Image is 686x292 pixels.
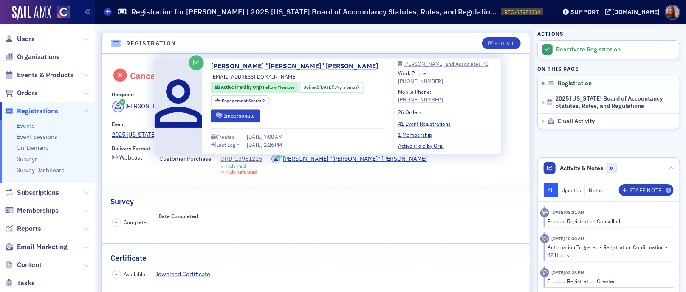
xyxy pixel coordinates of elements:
[17,122,35,129] a: Events
[17,188,59,197] span: Subscriptions
[283,154,427,163] div: [PERSON_NAME] "[PERSON_NAME]" [PERSON_NAME]
[540,268,549,277] div: Activity
[5,278,35,288] a: Tasks
[17,34,35,44] span: Users
[558,118,595,125] span: Email Activity
[607,163,617,174] span: 0
[398,109,429,116] a: 26 Orders
[5,224,41,233] a: Reports
[5,206,59,215] a: Memberships
[630,188,662,193] div: Staff Note
[540,234,549,243] div: Activity
[537,65,680,73] h4: On this page
[540,208,549,217] div: Activity
[570,8,600,16] div: Support
[17,155,38,163] a: Surveys
[247,141,264,148] span: [DATE]
[125,102,171,111] div: [PERSON_NAME]
[560,164,604,173] span: Activity & Notes
[124,218,150,226] span: Completed
[398,70,443,85] div: Work Phone:
[299,82,363,93] div: Joined: 1988-02-05 00:00:00
[222,98,265,103] div: 9
[404,62,489,66] div: [PERSON_NAME] and Associates PC
[17,133,57,140] a: Event Sessions
[504,8,540,16] span: REG-13981239
[271,154,427,163] a: [PERSON_NAME] "[PERSON_NAME]" [PERSON_NAME]
[12,6,51,20] img: SailAMX
[398,142,451,150] a: Active (Paid by Org)
[211,61,385,71] a: [PERSON_NAME] "[PERSON_NAME]" [PERSON_NAME]
[115,271,118,277] span: –
[17,206,59,215] span: Memberships
[17,107,58,116] span: Registrations
[264,134,282,140] span: 7:00 AM
[665,5,680,20] span: Profile
[5,188,59,197] a: Subscriptions
[211,109,260,122] button: Impersonate
[537,30,564,37] h4: Actions
[17,166,65,174] a: Survey Dashboard
[130,70,171,81] div: Cancelled
[398,96,443,104] a: [PHONE_NUMBER]
[544,182,558,197] button: All
[112,130,519,139] a: 2025 [US_STATE] Board of Accountancy Statutes, Rules, and Regulations
[110,253,147,264] h2: Certificate
[115,219,118,225] span: –
[613,8,660,16] div: [DOMAIN_NAME]
[304,84,320,91] span: Joined :
[222,98,262,104] span: Engagement Score :
[5,260,42,270] a: Content
[119,155,142,160] div: Webcast
[398,77,443,85] a: [PHONE_NUMBER]
[619,184,674,196] button: Staff Note
[160,154,212,163] span: Customer Purchase
[548,243,668,259] div: Automation Triggered - Registration Confirmation - 48 Hours
[398,131,439,138] a: 1 Membership
[57,6,70,19] img: SailAMX
[247,134,264,140] span: [DATE]
[126,39,176,48] h4: Registration
[264,141,282,148] span: 2:26 PM
[5,242,68,252] a: Email Marketing
[17,242,68,252] span: Email Marketing
[17,278,35,288] span: Tasks
[124,270,146,278] span: Available
[131,7,497,17] h1: Registration for [PERSON_NAME] | 2025 [US_STATE] Board of Accountancy Statutes, Rules, and Regula...
[482,37,520,49] button: Edit All
[226,169,257,175] div: Fully Refunded
[556,46,675,53] div: Reactivate Registration
[320,84,333,90] span: [DATE]
[159,222,198,231] span: —
[558,182,586,197] button: Updates
[221,154,263,163] a: ORD-13981225
[155,270,217,279] a: Download Certificate
[112,101,171,112] a: [PERSON_NAME]
[551,270,584,275] time: 7/28/2025 02:28 PM
[17,70,73,80] span: Events & Products
[5,88,38,98] a: Orders
[494,41,514,46] div: Edit All
[112,121,126,127] div: Event
[51,6,70,20] a: View Homepage
[5,52,60,62] a: Organizations
[17,144,49,152] a: On-Demand
[17,224,41,233] span: Reports
[226,163,246,169] div: Fully Paid
[211,95,269,106] div: Engagement Score: 9
[17,260,42,270] span: Content
[112,91,135,98] div: Recipient
[551,236,584,241] time: 8/10/2025 10:30 AM
[398,120,457,127] a: 41 Event Registrations
[538,41,680,59] a: Reactivate Registration
[320,84,359,91] div: (37yrs 6mos)
[548,217,668,225] div: Product Registration Cancelled
[551,209,584,215] time: 8/11/2025 08:21 AM
[216,135,235,140] div: Created
[548,277,668,285] div: Product Registration Created
[5,107,58,116] a: Registrations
